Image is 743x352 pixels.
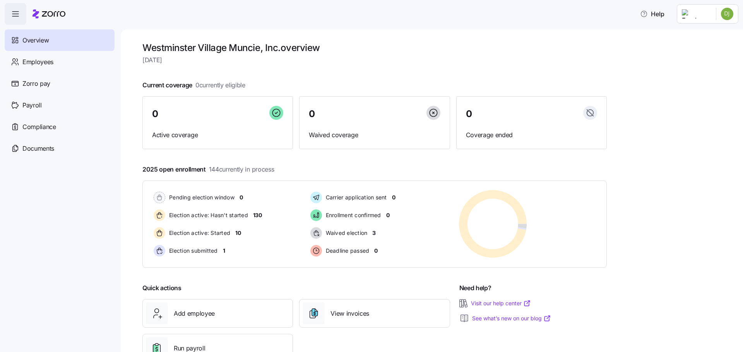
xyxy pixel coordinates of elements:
[5,116,115,138] a: Compliance
[167,194,235,201] span: Pending election window
[392,194,395,201] span: 0
[22,79,50,88] span: Zorro pay
[5,51,115,73] a: Employees
[682,9,710,19] img: Employer logo
[253,211,262,219] span: 130
[195,80,245,90] span: 0 currently eligible
[634,6,671,22] button: Help
[240,194,243,201] span: 0
[22,100,42,110] span: Payroll
[22,36,49,45] span: Overview
[167,229,230,237] span: Election active: Started
[5,29,115,51] a: Overview
[324,229,368,237] span: Waived election
[142,55,607,65] span: [DATE]
[5,73,115,94] a: Zorro pay
[324,247,370,255] span: Deadline passed
[142,80,245,90] span: Current coverage
[142,42,607,54] h1: Westminster Village Muncie, Inc. overview
[471,299,531,307] a: Visit our help center
[374,247,378,255] span: 0
[174,309,215,318] span: Add employee
[22,122,56,132] span: Compliance
[22,57,53,67] span: Employees
[324,211,381,219] span: Enrollment confirmed
[372,229,376,237] span: 3
[386,211,390,219] span: 0
[167,247,218,255] span: Election submitted
[309,130,440,140] span: Waived coverage
[5,94,115,116] a: Payroll
[22,144,54,153] span: Documents
[152,109,158,119] span: 0
[167,211,248,219] span: Election active: Hasn't started
[142,165,274,174] span: 2025 open enrollment
[640,9,664,19] span: Help
[5,138,115,159] a: Documents
[459,283,491,293] span: Need help?
[209,165,274,174] span: 144 currently in process
[466,109,472,119] span: 0
[235,229,241,237] span: 10
[142,283,181,293] span: Quick actions
[472,315,551,322] a: See what’s new on our blog
[330,309,369,318] span: View invoices
[324,194,387,201] span: Carrier application sent
[721,8,733,20] img: ebbf617f566908890dfd872f8ec40b3c
[309,109,315,119] span: 0
[223,247,225,255] span: 1
[466,130,597,140] span: Coverage ended
[152,130,283,140] span: Active coverage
